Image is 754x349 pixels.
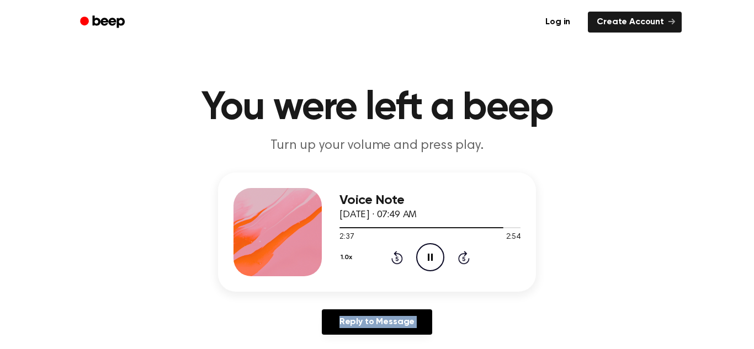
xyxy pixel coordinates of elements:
a: Log in [534,9,581,35]
h1: You were left a beep [94,88,660,128]
a: Reply to Message [322,309,432,335]
p: Turn up your volume and press play. [165,137,589,155]
a: Beep [72,12,135,33]
span: 2:37 [339,232,354,243]
button: 1.0x [339,248,356,267]
h3: Voice Note [339,193,521,208]
span: 2:54 [506,232,521,243]
span: [DATE] · 07:49 AM [339,210,417,220]
a: Create Account [588,12,682,33]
